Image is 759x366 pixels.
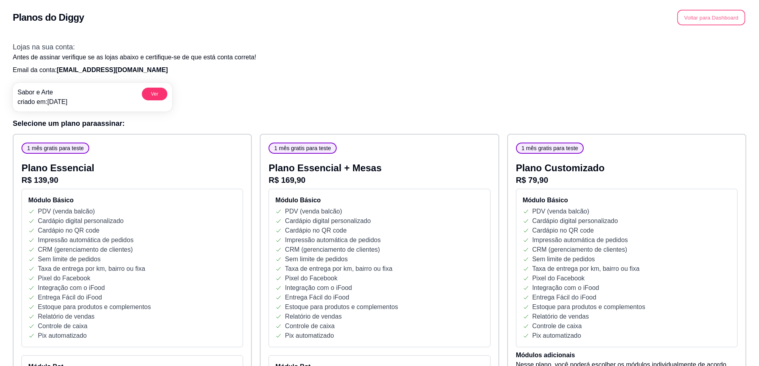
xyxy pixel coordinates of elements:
p: Entrega Fácil do iFood [38,293,102,302]
p: Taxa de entrega por km, bairro ou fixa [38,264,145,274]
p: Cardápio digital personalizado [285,216,371,226]
p: Cardápio digital personalizado [532,216,618,226]
p: PDV (venda balcão) [38,207,95,216]
span: 1 mês gratis para teste [271,144,334,152]
p: Antes de assinar verifique se as lojas abaixo e certifique-se de que está conta correta! [13,53,746,62]
p: Controle de caixa [532,321,582,331]
p: Cardápio no QR code [532,226,594,235]
p: CRM (gerenciamento de clientes) [532,245,627,254]
a: Voltar para Dashboard [676,14,746,21]
p: R$ 79,90 [516,174,737,186]
a: Sabor e Artecriado em:[DATE]Ver [13,83,172,112]
p: Pixel do Facebook [285,274,337,283]
p: Estoque para produtos e complementos [532,302,645,312]
p: Sem limite de pedidos [285,254,347,264]
button: Ver [142,88,167,100]
p: PDV (venda balcão) [285,207,342,216]
p: Relatório de vendas [285,312,341,321]
h2: Planos do Diggy [13,11,84,24]
h4: Módulo Básico [275,196,483,205]
h4: Módulo Básico [28,196,236,205]
p: Integração com o iFood [285,283,352,293]
p: Estoque para produtos e complementos [38,302,151,312]
p: Impressão automática de pedidos [285,235,380,245]
p: CRM (gerenciamento de clientes) [38,245,133,254]
p: Cardápio no QR code [38,226,100,235]
button: Voltar para Dashboard [677,10,745,25]
p: Taxa de entrega por km, bairro ou fixa [532,264,639,274]
p: Pixel do Facebook [532,274,585,283]
h3: Selecione um plano para assinar : [13,118,746,129]
p: Relatório de vendas [38,312,94,321]
p: Plano Essencial [22,162,243,174]
p: Controle de caixa [38,321,88,331]
p: Pix automatizado [285,331,334,341]
p: Cardápio no QR code [285,226,347,235]
h3: Lojas na sua conta: [13,41,746,53]
p: Entrega Fácil do iFood [532,293,596,302]
p: Integração com o iFood [38,283,105,293]
p: CRM (gerenciamento de clientes) [285,245,380,254]
p: Pix automatizado [38,331,87,341]
p: Sem limite de pedidos [532,254,595,264]
p: Estoque para produtos e complementos [285,302,398,312]
p: Sem limite de pedidos [38,254,100,264]
p: Email da conta: [13,65,746,75]
p: Impressão automática de pedidos [38,235,133,245]
p: Impressão automática de pedidos [532,235,628,245]
p: Taxa de entrega por km, bairro ou fixa [285,264,392,274]
p: Plano Customizado [516,162,737,174]
span: 1 mês gratis para teste [24,144,87,152]
p: PDV (venda balcão) [532,207,589,216]
p: Relatório de vendas [532,312,589,321]
span: [EMAIL_ADDRESS][DOMAIN_NAME] [57,67,168,73]
h4: Módulo Básico [523,196,731,205]
p: Sabor e Arte [18,88,67,97]
p: Integração com o iFood [532,283,599,293]
p: Cardápio digital personalizado [38,216,124,226]
p: Entrega Fácil do iFood [285,293,349,302]
p: criado em: [DATE] [18,97,67,107]
p: R$ 169,90 [269,174,490,186]
h4: Módulos adicionais [516,350,737,360]
span: 1 mês gratis para teste [518,144,581,152]
p: Pixel do Facebook [38,274,90,283]
p: Plano Essencial + Mesas [269,162,490,174]
p: R$ 139,90 [22,174,243,186]
p: Pix automatizado [532,331,581,341]
p: Controle de caixa [285,321,335,331]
